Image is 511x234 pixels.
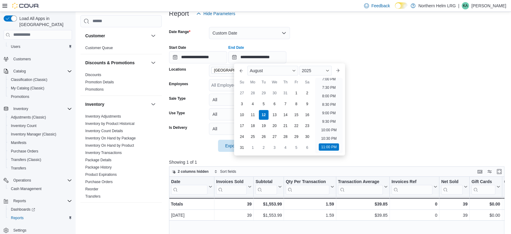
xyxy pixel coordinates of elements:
div: day-3 [270,143,279,152]
span: Purchase Orders [11,149,38,154]
div: Subtotal [256,179,277,194]
div: Qty Per Transaction [286,179,329,185]
div: day-22 [291,121,301,131]
button: Net Sold [441,179,467,194]
label: End Date [228,45,244,50]
div: Inventory [80,113,162,202]
a: Product Expirations [85,172,117,177]
span: Customers [13,57,31,62]
a: Inventory Transactions [85,151,122,155]
li: 9:00 PM [320,109,338,117]
div: 1.59 [286,200,334,208]
a: Discounts [85,73,101,77]
div: day-25 [248,132,258,142]
div: day-27 [237,88,247,98]
span: My Catalog (Classic) [8,85,72,92]
div: day-30 [270,88,279,98]
button: Customer [150,32,157,39]
button: Inventory [85,101,148,107]
span: Manifests [11,140,26,145]
a: Reorder [85,187,98,191]
span: Users [8,43,72,50]
div: day-28 [248,88,258,98]
button: Catalog [1,67,74,75]
span: Promotions [85,87,104,92]
div: Su [237,77,247,87]
div: day-14 [281,110,290,120]
span: Adjustments (Classic) [11,115,46,120]
li: 11:00 PM [319,143,339,151]
span: Cash Management [8,185,72,192]
span: Inventory On Hand by Package [85,136,136,141]
button: Export [218,140,252,152]
span: Catalog [13,69,26,74]
a: Users [8,43,23,50]
button: Gift Cards [471,179,500,194]
span: KA [463,2,468,9]
label: Employees [169,82,188,86]
button: Transaction Average [338,179,387,194]
span: Inventory Manager (Classic) [8,131,72,138]
span: Operations [13,178,31,183]
span: Inventory Count [11,123,37,128]
label: Locations [169,67,186,72]
span: Reports [11,216,24,220]
button: Discounts & Promotions [150,59,157,66]
li: 8:30 PM [320,101,338,108]
button: Date [171,179,212,194]
div: $1,553.99 [256,212,282,219]
label: Use Type [169,111,185,115]
div: $39.85 [338,212,387,219]
button: Operations [11,177,34,184]
div: Net Sold [441,179,463,185]
span: Users [11,44,20,49]
button: Inventory [11,105,31,112]
button: Transfers (Classic) [6,155,74,164]
li: 9:30 PM [320,118,338,125]
input: Press the down key to open a popover containing a calendar. [169,51,227,63]
div: Mo [248,77,258,87]
span: Manifests [8,139,72,146]
button: Previous Month [236,66,246,75]
button: Transfers [6,164,74,172]
span: Promotions [8,93,72,100]
button: Adjustments (Classic) [6,113,74,122]
div: day-19 [259,121,269,131]
div: 0 [392,212,437,219]
a: Dashboards [6,205,74,214]
span: [GEOGRAPHIC_DATA] [214,67,252,73]
div: Net Sold [441,179,463,194]
span: Cash Management [11,186,41,191]
div: $0.00 [471,200,500,208]
div: Sa [302,77,312,87]
button: Customers [1,55,74,63]
div: day-18 [248,121,258,131]
div: August, 2025 [236,88,313,153]
button: Inventory [1,105,74,113]
div: day-28 [281,132,290,142]
button: Qty Per Transaction [286,179,334,194]
button: Inventory Manager (Classic) [6,130,74,139]
span: Inventory Count [8,122,72,129]
button: Operations [1,176,74,185]
div: day-15 [291,110,301,120]
div: Gift Card Sales [471,179,495,194]
div: day-29 [291,132,301,142]
a: Inventory Count Details [85,129,123,133]
li: 7:30 PM [320,84,338,91]
span: Adjustments (Classic) [8,114,72,121]
div: 39 [441,212,467,219]
button: All [209,108,290,120]
span: Promotion Details [85,80,114,85]
div: Transaction Average [338,179,382,185]
span: Purchase Orders [85,179,113,184]
li: 7:00 PM [320,75,338,83]
button: Classification (Classic) [6,75,74,84]
div: Button. Open the year selector. 2025 is currently selected. [299,66,332,75]
span: Transfers (Classic) [11,157,41,162]
div: day-16 [302,110,312,120]
span: Inventory by Product Historical [85,121,135,126]
button: Custom Date [209,27,290,39]
a: Inventory Manager (Classic) [8,131,59,138]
